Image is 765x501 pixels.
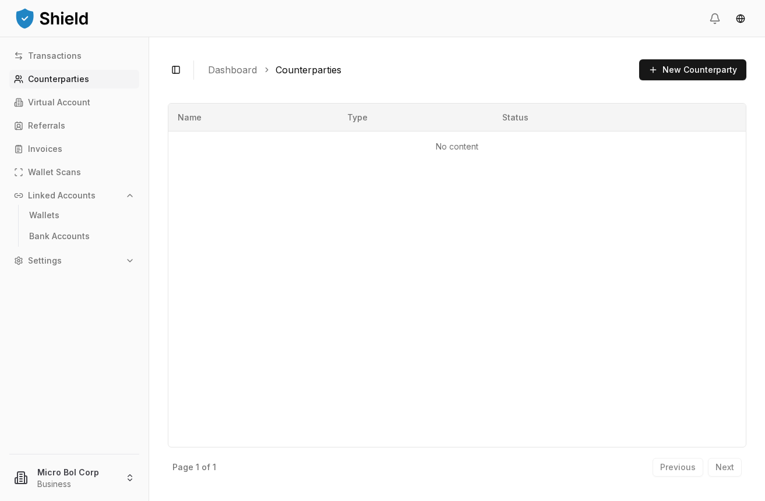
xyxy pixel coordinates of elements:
p: 1 [213,463,216,471]
p: Referrals [28,122,65,130]
p: Business [37,478,116,490]
a: Referrals [9,116,139,135]
a: Bank Accounts [24,227,126,246]
a: Invoices [9,140,139,158]
p: Linked Accounts [28,191,96,200]
button: New Counterparty [639,59,746,80]
button: Micro Bol CorpBusiness [5,459,144,496]
p: Virtual Account [28,98,90,106]
img: ShieldPay Logo [14,6,90,30]
a: Wallet Scans [9,163,139,182]
p: Page [172,463,193,471]
th: Name [168,104,338,132]
p: Wallets [29,211,59,219]
a: Dashboard [208,63,257,77]
a: Transactions [9,47,139,65]
a: Wallets [24,206,126,225]
p: Counterparties [28,75,89,83]
p: 1 [196,463,199,471]
th: Type [338,104,493,132]
p: Transactions [28,52,82,60]
th: Status [493,104,671,132]
p: Settings [28,257,62,265]
p: Micro Bol Corp [37,466,116,478]
p: Wallet Scans [28,168,81,176]
p: of [202,463,210,471]
a: Counterparties [9,70,139,88]
p: Invoices [28,145,62,153]
button: Settings [9,251,139,270]
p: Bank Accounts [29,232,90,240]
button: Linked Accounts [9,186,139,205]
p: No content [178,141,736,152]
a: Counterparties [276,63,341,77]
nav: breadcrumb [208,63,630,77]
a: Virtual Account [9,93,139,112]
